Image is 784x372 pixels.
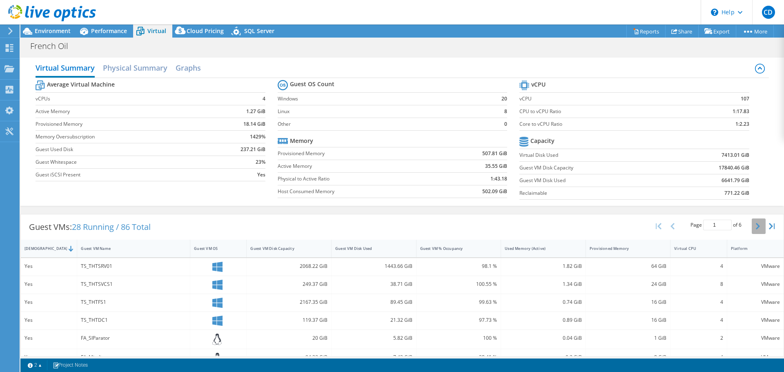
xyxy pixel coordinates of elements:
label: Provisioned Memory [278,149,441,158]
b: 4 [263,95,265,103]
b: 0 [504,120,507,128]
div: 119.37 GiB [250,316,327,325]
div: 38.71 GiB [335,280,412,289]
label: Guest VM Disk Capacity [519,164,670,172]
b: vCPU [531,80,546,89]
a: More [736,25,774,38]
b: 507.81 GiB [482,149,507,158]
div: Yes [24,298,73,307]
div: VMware [731,298,780,307]
span: 6 [739,221,742,228]
div: 16 GiB [590,316,667,325]
div: 98.1 % [420,262,497,271]
label: Active Memory [278,162,441,170]
b: 1:43.18 [490,175,507,183]
b: 8 [504,107,507,116]
b: 23% [256,158,265,166]
div: Yes [24,262,73,271]
div: VMware [731,316,780,325]
h2: Virtual Summary [36,60,95,78]
b: 35.55 GiB [485,162,507,170]
div: Guest VMs: [21,214,159,240]
span: Environment [35,27,71,35]
div: 1.82 GiB [505,262,582,271]
div: VMware [731,353,780,362]
div: 4 [674,353,723,362]
b: 1:17.83 [733,107,749,116]
div: Virtual CPU [674,246,713,251]
label: Guest Whitespace [36,158,210,166]
b: 20 [501,95,507,103]
span: Cloud Pricing [187,27,224,35]
div: 97.73 % [420,316,497,325]
a: 2 [22,360,47,370]
div: Provisioned Memory [590,246,657,251]
div: 21.32 GiB [335,316,412,325]
label: Provisioned Memory [36,120,210,128]
div: 0.2 GiB [505,353,582,362]
div: 24 GiB [590,280,667,289]
div: 100 % [420,334,497,343]
div: Guest VM Disk Capacity [250,246,318,251]
label: vCPUs [36,95,210,103]
div: Guest VM % Occupancy [420,246,488,251]
label: Other [278,120,486,128]
div: 89.45 GiB [335,298,412,307]
a: Project Notes [47,360,94,370]
div: Yes [24,334,73,343]
div: 1 GiB [590,334,667,343]
span: CD [762,6,775,19]
div: Platform [731,246,770,251]
label: Memory Oversubscription [36,133,210,141]
span: 28 Running / 86 Total [72,221,151,232]
b: 17840.46 GiB [719,164,749,172]
div: 94.32 GiB [250,353,327,362]
div: Guest VM Name [81,246,176,251]
span: SQL Server [244,27,274,35]
div: 5.82 GiB [335,334,412,343]
div: VMware [731,334,780,343]
div: TS_THTSRV01 [81,262,186,271]
label: Active Memory [36,107,210,116]
div: 0.89 GiB [505,316,582,325]
b: 237.21 GiB [241,145,265,154]
div: 4 [674,298,723,307]
b: 107 [741,95,749,103]
label: Reclaimable [519,189,670,197]
b: 7413.01 GiB [722,151,749,159]
div: TS_THTDC1 [81,316,186,325]
b: Memory [290,137,313,145]
div: 249.37 GiB [250,280,327,289]
div: 8 GiB [590,353,667,362]
div: 2068.22 GiB [250,262,327,271]
input: jump to page [703,220,732,230]
label: Guest iSCSI Present [36,171,210,179]
div: Used Memory (Active) [505,246,572,251]
span: Page of [690,220,742,230]
a: Export [698,25,736,38]
h1: French Oil [27,42,81,51]
label: Host Consumed Memory [278,187,441,196]
label: Core to vCPU Ratio [519,120,689,128]
div: Guest VM Disk Used [335,246,403,251]
div: 16 GiB [590,298,667,307]
div: VMware [731,262,780,271]
b: 502.09 GiB [482,187,507,196]
div: 8 [674,280,723,289]
a: Share [665,25,699,38]
div: 2 [674,334,723,343]
div: [DEMOGRAPHIC_DATA] [24,246,63,251]
div: 1443.66 GiB [335,262,412,271]
label: Guest VM Disk Used [519,176,670,185]
div: 4 [674,262,723,271]
span: Virtual [147,27,166,35]
h2: Graphs [176,60,201,76]
div: FA_Mitelim [81,353,186,362]
div: 99.63 % [420,298,497,307]
h2: Physical Summary [103,60,167,76]
div: 64 GiB [590,262,667,271]
label: Windows [278,95,486,103]
div: 1.34 GiB [505,280,582,289]
div: Guest VM OS [194,246,233,251]
label: Guest Used Disk [36,145,210,154]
